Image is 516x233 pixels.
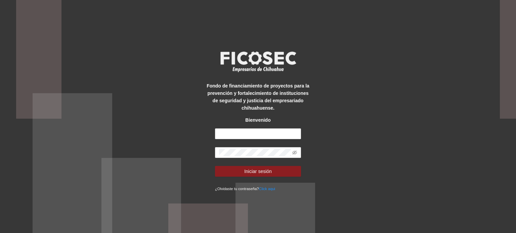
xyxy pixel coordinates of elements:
[292,150,297,155] span: eye-invisible
[207,83,309,111] strong: Fondo de financiamiento de proyectos para la prevención y fortalecimiento de instituciones de seg...
[215,187,275,191] small: ¿Olvidaste tu contraseña?
[216,49,300,74] img: logo
[259,187,275,191] a: Click aqui
[244,168,272,175] span: Iniciar sesión
[215,166,301,177] button: Iniciar sesión
[245,117,270,123] strong: Bienvenido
